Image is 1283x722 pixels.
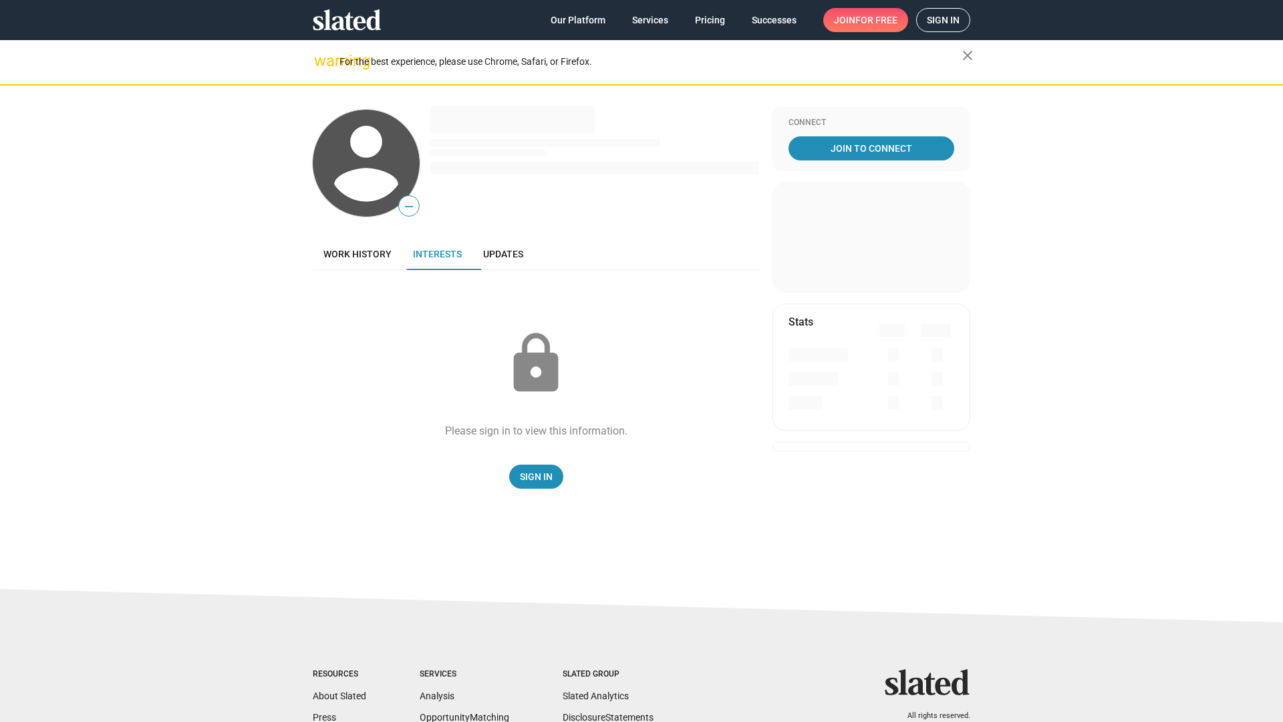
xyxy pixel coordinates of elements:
[420,691,454,701] a: Analysis
[472,238,534,270] a: Updates
[927,9,960,31] span: Sign in
[313,669,366,680] div: Resources
[413,249,462,259] span: Interests
[420,669,509,680] div: Services
[855,8,897,32] span: for free
[402,238,472,270] a: Interests
[445,424,627,438] div: Please sign in to view this information.
[916,8,970,32] a: Sign in
[834,8,897,32] span: Join
[791,136,952,160] span: Join To Connect
[520,465,553,489] span: Sign In
[313,691,366,701] a: About Slated
[684,8,736,32] a: Pricing
[695,8,725,32] span: Pricing
[540,8,616,32] a: Our Platform
[632,8,668,32] span: Services
[789,118,954,128] div: Connect
[563,669,654,680] div: Slated Group
[483,249,523,259] span: Updates
[314,53,330,69] mat-icon: warning
[339,53,962,71] div: For the best experience, please use Chrome, Safari, or Firefox.
[960,47,976,64] mat-icon: close
[399,198,419,215] span: —
[789,315,813,329] mat-card-title: Stats
[551,8,605,32] span: Our Platform
[313,238,402,270] a: Work history
[789,136,954,160] a: Join To Connect
[563,691,629,701] a: Slated Analytics
[752,8,797,32] span: Successes
[621,8,679,32] a: Services
[509,465,563,489] a: Sign In
[741,8,807,32] a: Successes
[323,249,392,259] span: Work history
[823,8,908,32] a: Joinfor free
[503,330,569,397] mat-icon: lock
